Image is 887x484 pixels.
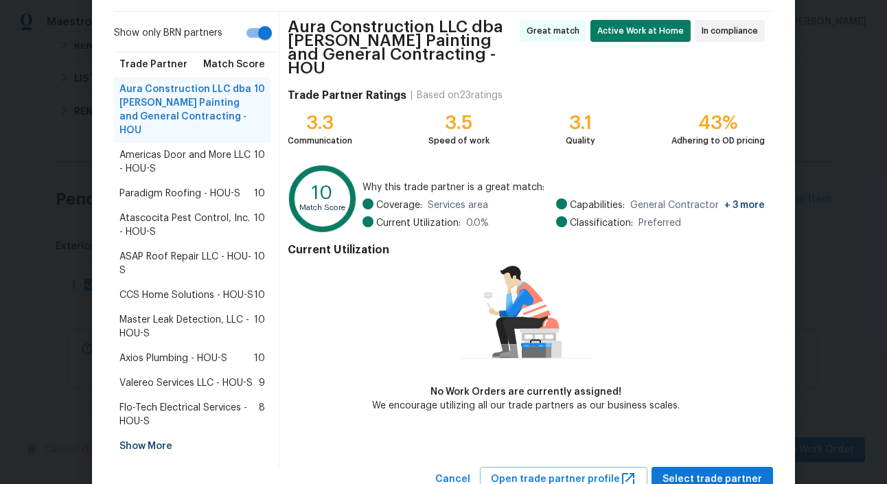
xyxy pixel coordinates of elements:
span: Americas Door and More LLC - HOU-S [119,148,254,176]
span: Why this trade partner is a great match: [362,181,765,194]
span: 10 [254,313,265,341]
span: Trade Partner [119,58,187,71]
span: 10 [254,288,265,302]
span: Services area [428,198,488,212]
span: 10 [254,148,265,176]
div: We encourage utilizing all our trade partners as our business scales. [372,399,680,413]
span: CCS Home Solutions - HOU-S [119,288,253,302]
span: 10 [254,187,265,200]
span: Great match [527,24,585,38]
span: ASAP Roof Repair LLC - HOU-S [119,250,254,277]
span: 10 [254,250,265,277]
span: Current Utilization: [376,216,461,230]
span: Capabilities: [570,198,625,212]
div: | [406,89,417,102]
div: Based on 23 ratings [417,89,503,102]
span: General Contractor [630,198,765,212]
span: Flo-Tech Electrical Services - HOU-S [119,401,259,428]
span: 10 [254,211,265,239]
span: Match Score [203,58,265,71]
span: Show only BRN partners [114,26,222,41]
div: Quality [566,134,595,148]
span: Master Leak Detection, LLC - HOU-S [119,313,254,341]
span: + 3 more [724,200,765,210]
div: Adhering to OD pricing [671,134,765,148]
div: Communication [288,134,352,148]
span: Aura Construction LLC dba [PERSON_NAME] Painting and General Contracting - HOU [119,82,254,137]
span: Active Work at Home [597,24,689,38]
div: Show More [114,434,270,459]
span: 0.0 % [466,216,489,230]
span: 10 [254,82,265,137]
div: Speed of work [428,134,489,148]
h4: Trade Partner Ratings [288,89,406,102]
span: Coverage: [376,198,422,212]
span: In compliance [702,24,763,38]
div: No Work Orders are currently assigned! [372,385,680,399]
div: 43% [671,116,765,130]
span: Classification: [570,216,633,230]
div: 3.3 [288,116,352,130]
span: 9 [259,376,265,390]
span: Aura Construction LLC dba [PERSON_NAME] Painting and General Contracting - HOU [288,20,516,75]
span: Atascocita Pest Control, Inc. - HOU-S [119,211,254,239]
span: Preferred [638,216,681,230]
span: 8 [259,401,265,428]
h4: Current Utilization [288,243,765,257]
span: Paradigm Roofing - HOU-S [119,187,240,200]
div: 3.1 [566,116,595,130]
span: Axios Plumbing - HOU-S [119,352,227,365]
text: 10 [312,183,333,203]
text: Match Score [299,204,345,211]
span: 10 [254,352,265,365]
span: Valereo Services LLC - HOU-S [119,376,253,390]
div: 3.5 [428,116,489,130]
